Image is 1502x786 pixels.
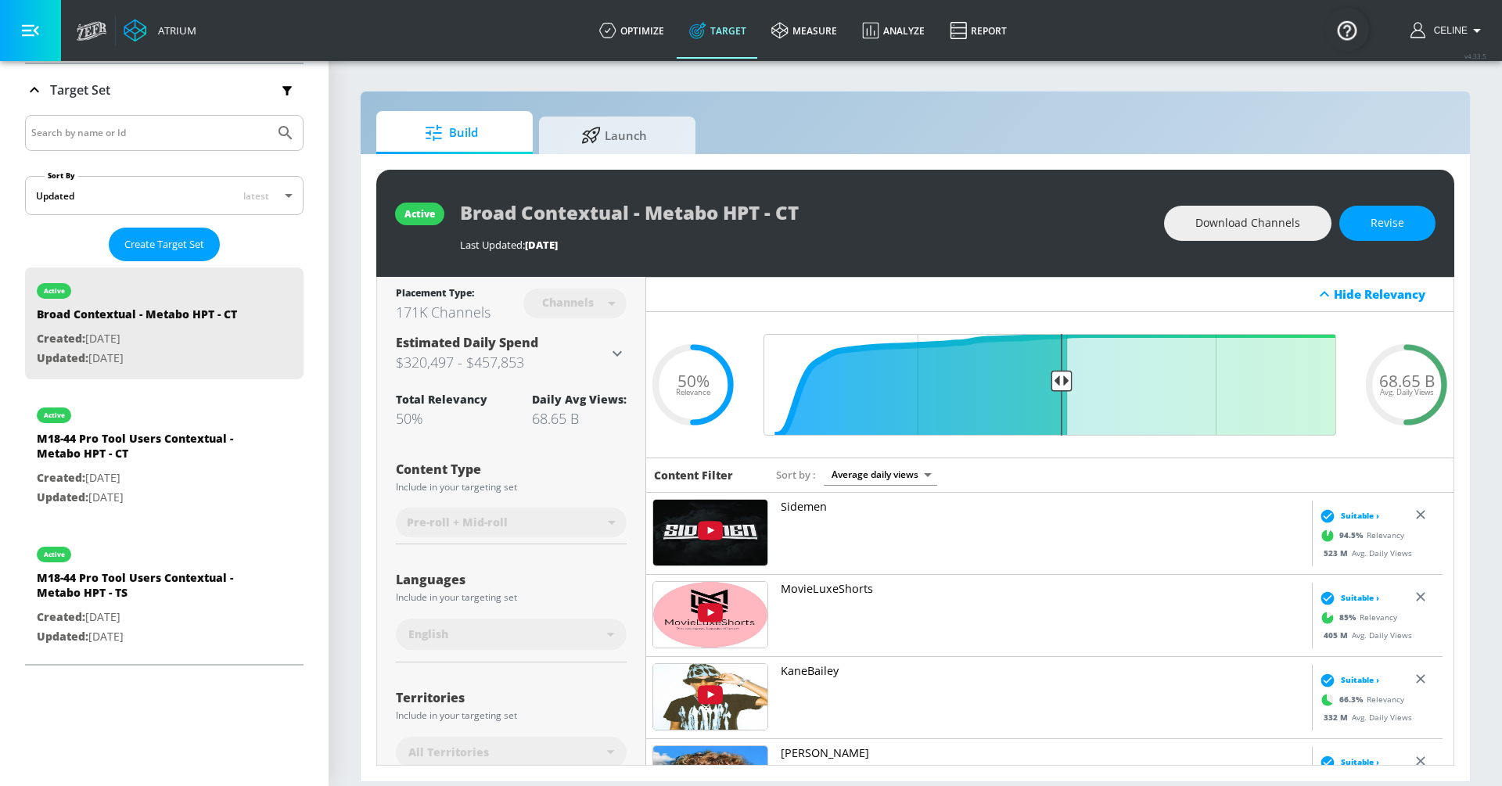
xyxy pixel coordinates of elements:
div: active [44,551,65,558]
span: Suitable › [1341,510,1379,522]
p: [DATE] [37,627,256,647]
button: Revise [1339,206,1436,241]
p: Target Set [50,81,110,99]
span: Avg. Daily Views [1380,389,1434,397]
span: Suitable › [1341,756,1379,768]
div: Hide Relevancy [646,277,1453,312]
div: activeBroad Contextual - Metabo HPT - CTCreated:[DATE]Updated:[DATE] [25,267,304,379]
div: All Territories [396,737,627,768]
span: Updated: [37,490,88,504]
span: 66.3 % [1339,694,1367,705]
span: 523 M [1324,547,1352,558]
p: [DATE] [37,349,237,368]
div: activeM18-44 Pro Tool Users Contextual - Metabo HPT - CTCreated:[DATE]Updated:[DATE] [25,392,304,519]
div: Atrium [152,23,196,38]
div: active [404,207,435,221]
button: Open Resource Center [1325,8,1369,52]
div: active [44,287,65,295]
h6: Content Filter [654,468,733,483]
a: optimize [587,2,677,59]
div: Total Relevancy [396,392,487,407]
div: Average daily views [824,464,937,485]
span: Build [392,114,511,152]
img: UUmQgPkVtuNfOulKBF7FTujg [653,664,767,730]
span: Relevance [676,389,710,397]
span: Launch [555,117,674,154]
div: Content Type [396,463,627,476]
p: KaneBailey [781,663,1306,679]
span: Revise [1371,214,1404,233]
span: Created: [37,331,85,346]
span: Updated: [37,350,88,365]
p: [DATE] [37,608,256,627]
span: Created: [37,470,85,485]
div: 171K Channels [396,303,490,321]
div: active [44,411,65,419]
input: Search by name or Id [31,123,268,143]
span: Create Target Set [124,235,204,253]
span: Sort by [776,468,816,482]
div: Broad Contextual - Metabo HPT - CT [37,307,237,329]
span: 50% [677,372,710,389]
span: 332 M [1324,711,1352,722]
p: Sidemen [781,499,1306,515]
div: Suitable › [1316,590,1379,605]
span: Estimated Daily Spend [396,334,538,351]
label: Sort By [45,170,78,181]
span: Download Channels [1195,214,1300,233]
a: measure [759,2,850,59]
div: Territories [396,691,627,704]
div: 68.65 B [532,409,627,428]
span: [DATE] [525,238,558,252]
div: Placement Type: [396,286,490,303]
div: English [396,619,627,650]
span: Suitable › [1341,674,1379,686]
div: Estimated Daily Spend$320,497 - $457,853 [396,334,627,373]
h3: $320,497 - $457,853 [396,351,608,373]
span: 94.5 % [1339,529,1367,541]
a: Report [937,2,1019,59]
div: Daily Avg Views: [532,392,627,407]
span: English [408,626,448,642]
div: Avg. Daily Views [1316,629,1412,641]
span: v 4.33.5 [1464,52,1486,60]
span: All Territories [408,745,489,760]
div: Relevancy [1316,687,1404,711]
a: Sidemen [781,499,1306,568]
span: Updated: [37,629,88,644]
a: KaneBailey [781,663,1306,732]
div: Suitable › [1316,508,1379,523]
div: Relevancy [1316,523,1404,547]
a: MovieLuxeShorts [781,581,1306,650]
p: [DATE] [37,488,256,508]
p: [DATE] [37,468,256,488]
button: Download Channels [1164,206,1331,241]
p: [DATE] [37,329,237,349]
div: Hide Relevancy [1334,286,1445,302]
span: latest [243,189,269,203]
div: Channels [534,296,602,309]
button: Create Target Set [109,228,220,261]
div: Updated [36,189,74,203]
div: Suitable › [1316,672,1379,687]
div: activeM18-44 Pro Tool Users Contextual - Metabo HPT - TSCreated:[DATE]Updated:[DATE] [25,531,304,658]
a: Atrium [124,19,196,42]
div: 50% [396,409,487,428]
span: Pre-roll + Mid-roll [407,515,508,530]
div: Include in your targeting set [396,483,627,492]
a: Target [677,2,759,59]
a: Analyze [850,2,937,59]
div: Suitable › [1316,754,1379,770]
div: Include in your targeting set [396,593,627,602]
span: 68.65 B [1379,372,1435,389]
img: UUDogdKl7t7NHzQ95aEwkdMw [653,500,767,565]
p: [PERSON_NAME] [781,745,1306,761]
div: M18-44 Pro Tool Users Contextual - Metabo HPT - TS [37,570,256,608]
span: Suitable › [1341,592,1379,604]
div: Last Updated: [460,238,1148,252]
input: Final Threshold [756,334,1344,436]
div: Avg. Daily Views [1316,547,1412,558]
